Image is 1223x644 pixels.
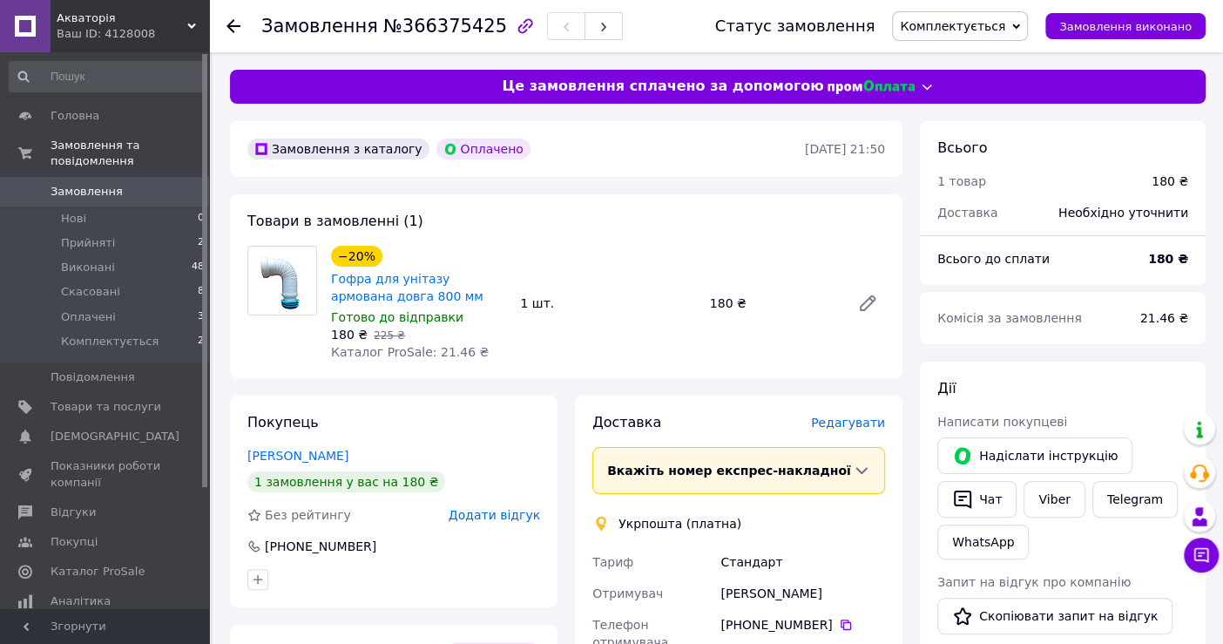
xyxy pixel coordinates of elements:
[331,345,489,359] span: Каталог ProSale: 21.46 ₴
[715,17,875,35] div: Статус замовлення
[247,139,429,159] div: Замовлення з каталогу
[51,369,135,385] span: Повідомлення
[937,174,986,188] span: 1 товар
[198,235,204,251] span: 2
[703,291,843,315] div: 180 ₴
[900,19,1005,33] span: Комплектується
[51,458,161,490] span: Показники роботи компанії
[192,260,204,275] span: 48
[1045,13,1206,39] button: Замовлення виконано
[331,272,483,303] a: Гофра для унітазу армована довга 800 мм
[383,16,507,37] span: №366375425
[51,429,179,444] span: [DEMOGRAPHIC_DATA]
[51,534,98,550] span: Покупці
[805,142,885,156] time: [DATE] 21:50
[1059,20,1192,33] span: Замовлення виконано
[436,139,530,159] div: Оплачено
[198,309,204,325] span: 3
[331,246,382,267] div: −20%
[937,252,1050,266] span: Всього до сплати
[850,286,885,321] a: Редагувати
[61,211,86,227] span: Нові
[61,284,120,300] span: Скасовані
[937,437,1132,474] button: Надіслати інструкцію
[937,598,1172,634] button: Скопіювати запит на відгук
[57,26,209,42] div: Ваш ID: 4128008
[61,334,159,349] span: Комплектується
[607,464,851,478] span: Вкажіть номер експрес-накладної
[61,260,115,275] span: Виконані
[198,211,204,227] span: 0
[247,414,319,430] span: Покупець
[592,586,663,600] span: Отримувач
[247,449,348,463] a: [PERSON_NAME]
[247,471,445,492] div: 1 замовлення у вас на 180 ₴
[51,593,111,609] span: Аналітика
[937,415,1067,429] span: Написати покупцеві
[1048,193,1199,232] div: Необхідно уточнити
[61,235,115,251] span: Прийняті
[9,61,206,92] input: Пошук
[51,138,209,169] span: Замовлення та повідомлення
[253,247,312,315] img: Гофра для унітазу армована довга 800 мм
[1148,252,1188,266] b: 180 ₴
[1024,481,1084,518] a: Viber
[937,206,997,220] span: Доставка
[1184,538,1219,573] button: Чат з покупцем
[51,505,96,520] span: Відгуки
[374,329,405,342] span: 225 ₴
[265,508,351,522] span: Без рейтингу
[51,108,99,124] span: Головна
[937,481,1017,518] button: Чат
[198,284,204,300] span: 8
[1092,481,1178,518] a: Telegram
[226,17,240,35] div: Повернутися назад
[937,525,1029,559] a: WhatsApp
[592,414,661,430] span: Доставка
[51,564,145,580] span: Каталог ProSale
[937,311,1082,325] span: Комісія за замовлення
[502,77,823,97] span: Це замовлення сплачено за допомогою
[51,184,123,200] span: Замовлення
[720,616,885,634] div: [PHONE_NUMBER]
[937,380,956,397] span: Дії
[614,515,746,532] div: Укрпошта (платна)
[811,416,885,430] span: Редагувати
[263,538,378,555] div: [PHONE_NUMBER]
[717,546,889,578] div: Стандарт
[937,139,987,156] span: Всього
[717,578,889,609] div: [PERSON_NAME]
[57,10,187,26] span: Акваторія
[261,16,378,37] span: Замовлення
[331,328,368,342] span: 180 ₴
[513,291,702,315] div: 1 шт.
[51,399,161,415] span: Товари та послуги
[1140,311,1188,325] span: 21.46 ₴
[449,508,540,522] span: Додати відгук
[592,555,633,569] span: Тариф
[198,334,204,349] span: 2
[61,309,116,325] span: Оплачені
[331,310,463,324] span: Готово до відправки
[1152,173,1188,190] div: 180 ₴
[937,575,1131,589] span: Запит на відгук про компанію
[247,213,423,229] span: Товари в замовленні (1)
